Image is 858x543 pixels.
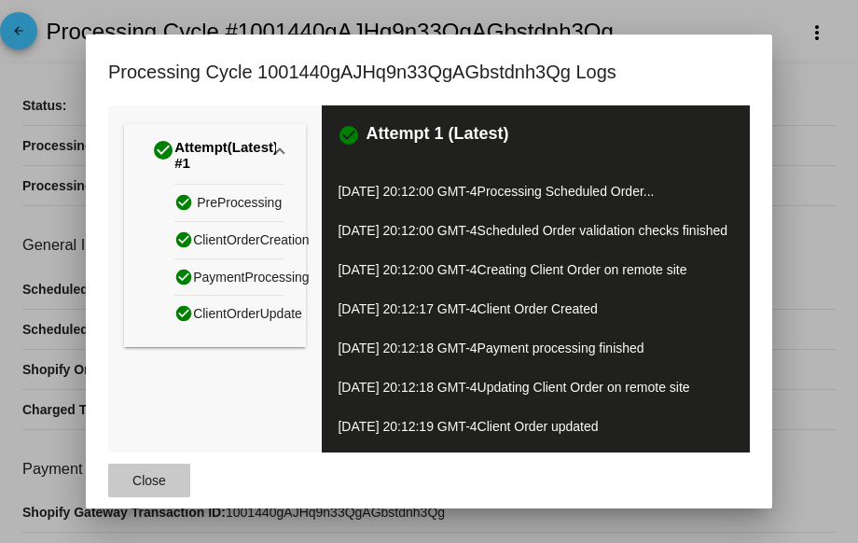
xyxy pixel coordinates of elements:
[152,135,278,174] div: Attempt #1
[193,226,310,255] span: ClientOrderCreation
[174,226,193,253] mat-icon: check_circle
[338,178,733,204] p: [DATE] 20:12:00 GMT-4
[477,380,690,395] span: Updating Client Order on remote site
[338,296,733,322] p: [DATE] 20:12:17 GMT-4
[477,301,598,316] span: Client Order Created
[477,341,644,355] span: Payment processing finished
[477,223,728,238] span: Scheduled Order validation checks finished
[152,139,174,161] mat-icon: check_circle
[338,124,360,146] mat-icon: check_circle
[477,419,599,434] span: Client Order updated
[174,299,193,327] mat-icon: check_circle
[338,217,733,244] p: [DATE] 20:12:00 GMT-4
[338,374,733,400] p: [DATE] 20:12:18 GMT-4
[477,262,687,277] span: Creating Client Order on remote site
[193,263,310,292] span: PaymentProcessing
[338,413,733,439] p: [DATE] 20:12:19 GMT-4
[124,184,306,347] div: Attempt #1(Latest)
[108,57,616,87] h1: Processing Cycle 1001440gAJHq9n33QgAGbstdnh3Qg Logs
[124,124,306,184] mat-expansion-panel-header: Attempt #1(Latest)
[338,335,733,361] p: [DATE] 20:12:18 GMT-4
[108,464,190,497] button: Close dialog
[477,184,655,199] span: Processing Scheduled Order...
[132,473,166,488] span: Close
[197,188,282,217] span: PreProcessing
[366,124,508,146] h3: Attempt 1 (Latest)
[338,257,733,283] p: [DATE] 20:12:00 GMT-4
[228,139,278,171] span: (Latest)
[174,188,197,216] mat-icon: check_circle
[174,263,193,290] mat-icon: check_circle
[193,299,302,328] span: ClientOrderUpdate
